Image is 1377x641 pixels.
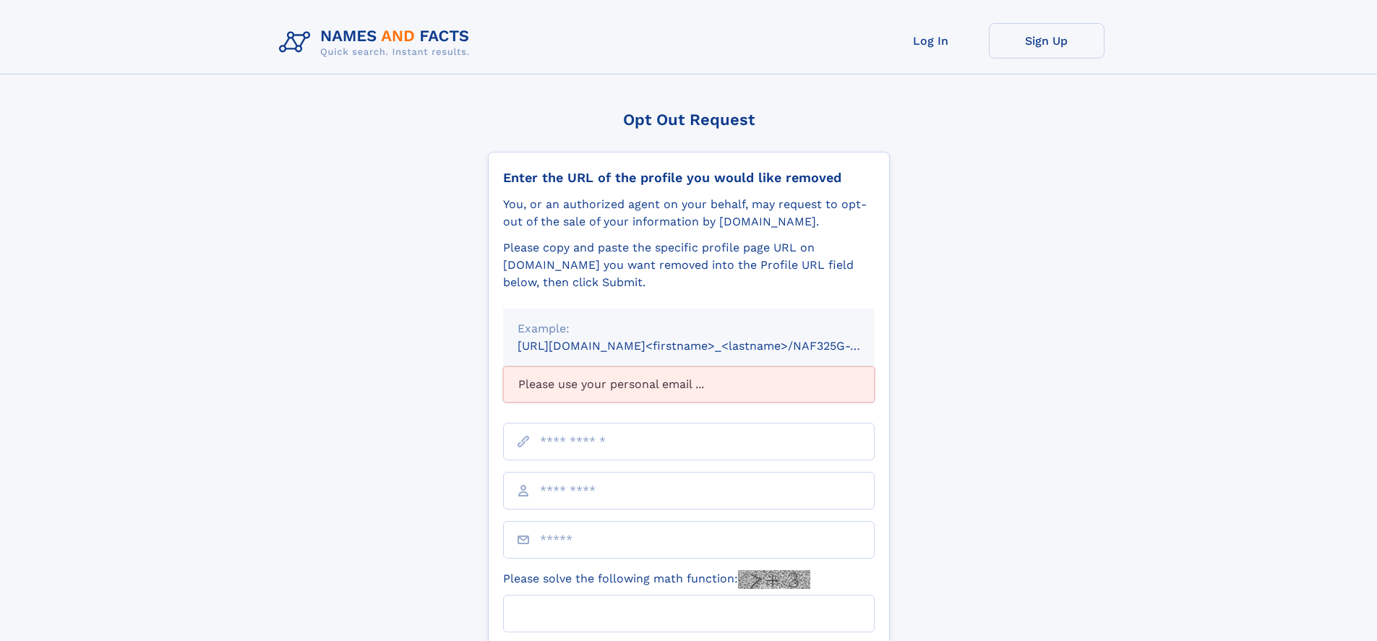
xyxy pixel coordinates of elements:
label: Please solve the following math function: [503,570,810,589]
div: Please use your personal email ... [503,366,875,403]
img: Logo Names and Facts [273,23,481,62]
a: Log In [873,23,989,59]
div: You, or an authorized agent on your behalf, may request to opt-out of the sale of your informatio... [503,196,875,231]
div: Enter the URL of the profile you would like removed [503,170,875,186]
div: Example: [518,320,860,337]
div: Opt Out Request [488,111,890,129]
small: [URL][DOMAIN_NAME]<firstname>_<lastname>/NAF325G-xxxxxxxx [518,339,902,353]
a: Sign Up [989,23,1104,59]
div: Please copy and paste the specific profile page URL on [DOMAIN_NAME] you want removed into the Pr... [503,239,875,291]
